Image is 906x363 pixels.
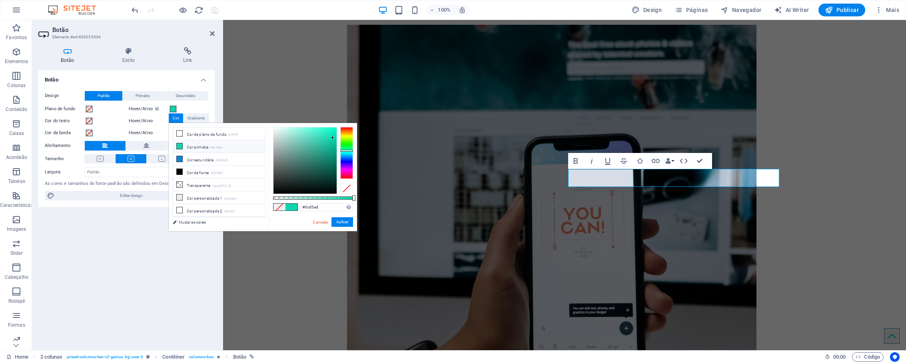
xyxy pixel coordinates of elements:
[184,113,209,123] div: Gradiente
[100,47,161,64] h4: Estilo
[45,141,85,151] label: Alinhamento
[46,5,106,15] img: Editor Logo
[233,352,246,362] span: Clique para selecionar. Clique duas vezes para editar
[176,91,196,101] span: Secundário
[66,352,143,362] span: . preset-columns-two-v2-genius .bg-user-2
[173,140,265,153] li: Cor primária
[45,191,208,200] button: Editar design
[173,191,265,204] li: Cor personalizada 1
[136,91,150,101] span: Primário
[5,58,28,65] p: Elementos
[273,204,285,210] span: No Color Selected
[285,204,297,210] span: #0cd5ad
[194,5,204,15] button: reload
[160,47,215,64] h4: Link
[98,91,110,101] span: Padrão
[45,104,85,114] label: Plano de fundo
[52,34,199,41] h3: Elemento #ed-839253534
[224,209,235,214] small: #fbfeff
[129,128,169,138] label: Hover/Ativo
[818,4,865,16] button: Publicar
[188,352,214,362] span: . columns-box
[129,116,169,126] label: Hover/Ativo
[173,127,265,140] li: Cor de plano de fundo
[664,153,675,169] button: Data Bindings
[774,6,809,14] span: AI Writer
[217,355,220,359] i: O elemento contém uma animação
[632,153,647,169] button: Icons
[5,274,28,280] p: Cabeçalho
[178,5,188,15] button: Clique aqui para sair do modo de visualização e continuar editando
[130,5,140,15] button: undo
[852,352,884,362] button: Código
[85,91,122,101] button: Padrão
[169,113,183,123] div: Cor
[340,183,353,194] div: Clear Color Selection
[6,106,27,113] p: Conteúdo
[38,47,100,64] h4: Botão
[312,219,329,225] a: Cancelar
[6,154,27,161] p: Acordeão
[616,153,631,169] button: Strikethrough
[629,4,665,16] button: Design
[130,6,140,15] i: Desfazer: Mudar plano de fundo (ativo) (Ctrl+Z)
[438,5,451,15] h6: 100%
[45,170,85,174] label: Largura
[173,204,265,217] li: Cor personalizada 2
[6,352,28,362] a: Clique para cancelar a seleção. Clique duas vezes para abrir as Páginas
[212,183,231,189] small: rgba(0,0,0,.0)
[8,322,25,328] p: Formas
[10,250,23,256] p: Slider
[676,153,691,169] button: HTML
[129,104,169,114] label: Hover/Ativo
[692,153,707,169] button: Confirm (⌘+⏎)
[890,352,900,362] button: Usercentrics
[632,6,662,14] span: Design
[8,178,25,184] p: Tabelas
[7,82,26,89] p: Colunas
[224,196,236,202] small: #ededed
[600,153,615,169] button: Underline (⌘U)
[146,355,150,359] i: Este elemento é uma predefinição personalizável
[671,4,711,16] button: Páginas
[45,116,85,126] label: Cor do texto
[568,153,583,169] button: Bold (⌘B)
[123,91,162,101] button: Primário
[839,354,840,360] span: :
[169,217,261,227] a: Mudar as cores
[40,352,254,362] nav: breadcrumb
[717,4,764,16] button: Navegador
[6,34,27,41] p: Favoritos
[675,6,708,14] span: Páginas
[229,132,238,138] small: #ffffff
[584,153,599,169] button: Italic (⌘I)
[45,128,85,138] label: Cor da borda
[875,6,899,14] span: Mais
[648,153,663,169] button: Link
[872,4,902,16] button: Mais
[249,355,254,359] i: Este elemento está vinculado
[720,6,761,14] span: Navegador
[856,352,880,362] span: Código
[771,4,812,16] button: AI Writer
[833,352,846,362] span: 00 00
[331,217,353,227] button: Aplicar
[45,91,85,101] label: Design
[38,70,215,85] h4: Botão
[173,166,265,179] li: Cor da fonte
[825,6,859,14] span: Publicar
[173,153,265,166] li: Cor secundária
[8,298,25,304] p: Rodapé
[426,5,454,15] button: 100%
[216,158,227,163] small: #0c86d5
[40,352,63,362] span: Clique para selecionar. Clique duas vezes para editar
[459,6,466,14] i: Ao redimensionar, ajusta automaticamente o nível de zoom para caber no dispositivo escolhido.
[162,352,185,362] span: Clique para selecionar. Clique duas vezes para editar
[173,179,265,191] li: Transparente
[7,226,26,232] p: Imagens
[45,154,85,164] label: Tamanho
[9,130,24,137] p: Caixas
[211,171,223,176] small: #030303
[194,6,204,15] i: Recarregar página
[825,352,846,362] h6: Tempo de sessão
